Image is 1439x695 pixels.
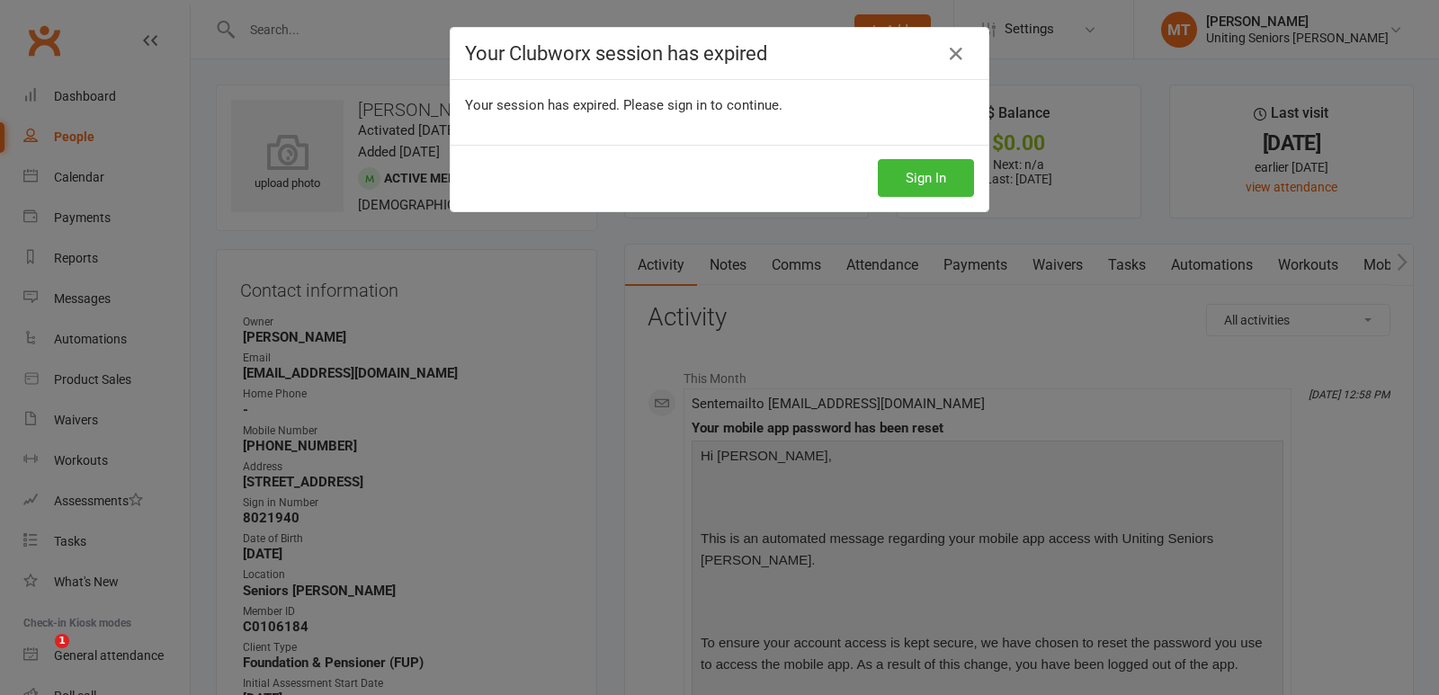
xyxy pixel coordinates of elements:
[465,97,782,113] span: Your session has expired. Please sign in to continue.
[878,159,974,197] button: Sign In
[18,634,61,677] iframe: Intercom live chat
[942,40,970,68] a: Close
[465,42,974,65] h4: Your Clubworx session has expired
[55,634,69,648] span: 1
